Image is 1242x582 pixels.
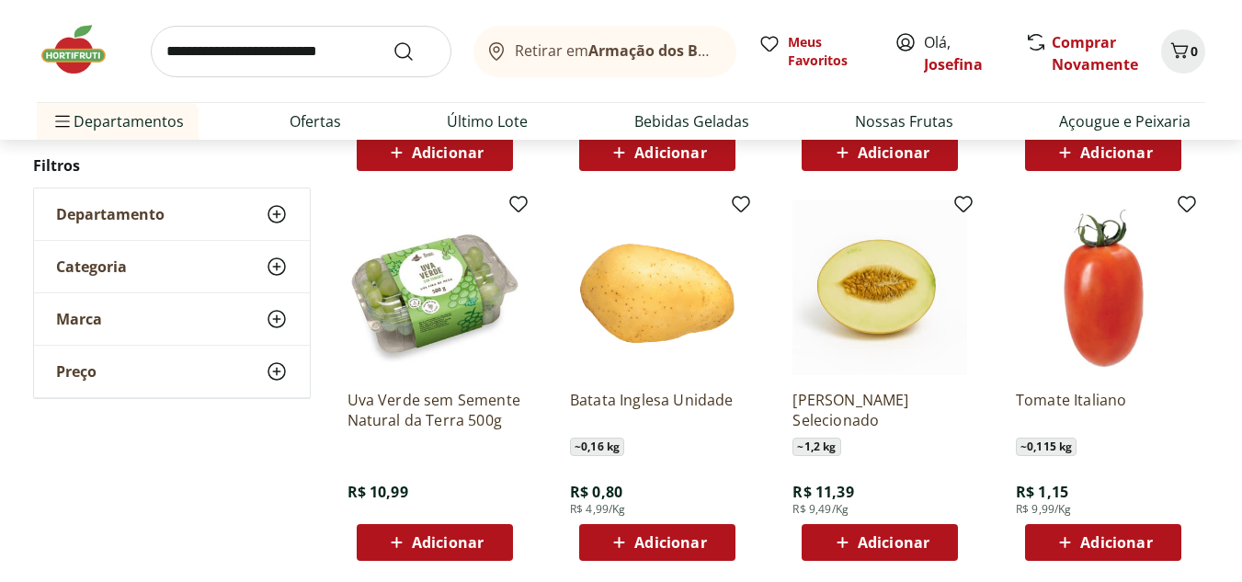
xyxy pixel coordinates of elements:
[858,145,929,160] span: Adicionar
[357,134,513,171] button: Adicionar
[924,31,1006,75] span: Olá,
[792,482,853,502] span: R$ 11,39
[570,200,745,375] img: Batata Inglesa Unidade
[1016,502,1072,517] span: R$ 9,99/Kg
[151,26,451,77] input: search
[858,535,929,550] span: Adicionar
[1080,145,1152,160] span: Adicionar
[1059,110,1191,132] a: Açougue e Peixaria
[412,535,484,550] span: Adicionar
[1016,390,1191,430] a: Tomate Italiano
[51,99,184,143] span: Departamentos
[412,145,484,160] span: Adicionar
[34,241,310,292] button: Categoria
[792,200,967,375] img: Melão Amarelo Selecionado
[290,110,341,132] a: Ofertas
[855,110,953,132] a: Nossas Frutas
[34,346,310,397] button: Preço
[34,293,310,345] button: Marca
[37,22,129,77] img: Hortifruti
[348,200,522,375] img: Uva Verde sem Semente Natural da Terra 500g
[1016,438,1077,456] span: ~ 0,115 kg
[473,26,736,77] button: Retirar emArmação dos Búzios/RJ
[634,145,706,160] span: Adicionar
[56,310,102,328] span: Marca
[34,188,310,240] button: Departamento
[447,110,528,132] a: Último Lote
[1025,134,1181,171] button: Adicionar
[357,524,513,561] button: Adicionar
[1016,200,1191,375] img: Tomate Italiano
[758,33,872,70] a: Meus Favoritos
[634,110,749,132] a: Bebidas Geladas
[348,390,522,430] a: Uva Verde sem Semente Natural da Terra 500g
[1080,535,1152,550] span: Adicionar
[33,147,311,184] h2: Filtros
[515,42,718,59] span: Retirar em
[348,482,408,502] span: R$ 10,99
[1161,29,1205,74] button: Carrinho
[1052,32,1138,74] a: Comprar Novamente
[792,390,967,430] a: [PERSON_NAME] Selecionado
[788,33,872,70] span: Meus Favoritos
[570,438,624,456] span: ~ 0,16 kg
[579,524,735,561] button: Adicionar
[570,502,626,517] span: R$ 4,99/Kg
[792,502,849,517] span: R$ 9,49/Kg
[588,40,758,61] b: Armação dos Búzios/RJ
[792,438,840,456] span: ~ 1,2 kg
[802,134,958,171] button: Adicionar
[393,40,437,63] button: Submit Search
[802,524,958,561] button: Adicionar
[924,54,983,74] a: Josefina
[56,362,97,381] span: Preço
[56,257,127,276] span: Categoria
[1191,42,1198,60] span: 0
[1025,524,1181,561] button: Adicionar
[579,134,735,171] button: Adicionar
[634,535,706,550] span: Adicionar
[56,205,165,223] span: Departamento
[570,390,745,430] a: Batata Inglesa Unidade
[51,99,74,143] button: Menu
[1016,482,1068,502] span: R$ 1,15
[570,482,622,502] span: R$ 0,80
